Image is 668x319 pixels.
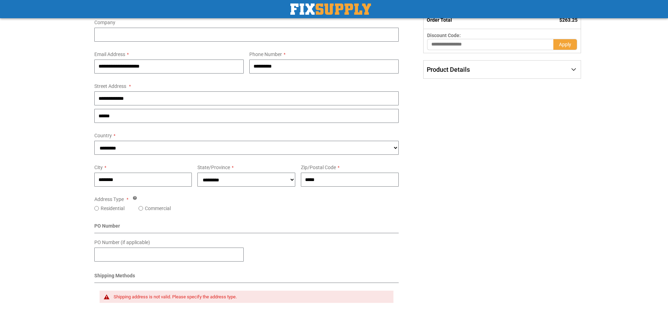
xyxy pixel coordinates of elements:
[94,240,150,245] span: PO Number (if applicable)
[427,66,470,73] span: Product Details
[94,20,115,25] span: Company
[145,205,171,212] label: Commercial
[559,42,571,47] span: Apply
[427,33,461,38] span: Discount Code:
[94,51,125,57] span: Email Address
[94,222,399,233] div: PO Number
[290,4,371,15] img: Fix Industrial Supply
[197,165,230,170] span: State/Province
[249,51,282,57] span: Phone Number
[559,17,578,23] span: $263.25
[290,4,371,15] a: store logo
[94,133,112,138] span: Country
[553,39,577,50] button: Apply
[427,17,452,23] strong: Order Total
[101,205,124,212] label: Residential
[94,83,126,89] span: Street Address
[114,294,387,300] div: Shipping address is not valid. Please specify the address type.
[94,196,124,202] span: Address Type
[94,272,399,283] div: Shipping Methods
[301,165,336,170] span: Zip/Postal Code
[94,165,103,170] span: City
